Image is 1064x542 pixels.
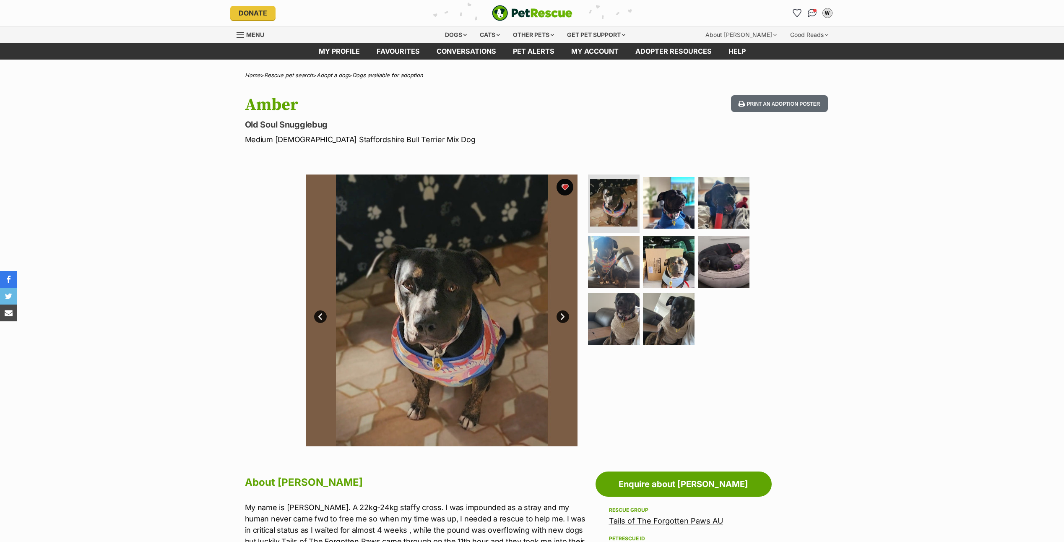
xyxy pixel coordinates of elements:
[474,26,506,43] div: Cats
[230,6,276,20] a: Donate
[588,236,640,288] img: Photo of Amber
[643,236,695,288] img: Photo of Amber
[791,6,834,20] ul: Account quick links
[823,9,832,17] div: W
[237,26,270,42] a: Menu
[557,310,569,323] a: Next
[588,293,640,345] img: Photo of Amber
[700,26,783,43] div: About [PERSON_NAME]
[492,5,572,21] img: logo-e224e6f780fb5917bec1dbf3a21bbac754714ae5b6737aabdf751b685950b380.svg
[643,293,695,345] img: Photo of Amber
[306,175,578,446] img: Photo of Amber
[590,179,637,227] img: Photo of Amber
[245,473,591,492] h2: About [PERSON_NAME]
[806,6,819,20] a: Conversations
[563,43,627,60] a: My account
[314,310,327,323] a: Prev
[428,43,505,60] a: conversations
[784,26,834,43] div: Good Reads
[352,72,423,78] a: Dogs available for adoption
[439,26,473,43] div: Dogs
[720,43,754,60] a: Help
[596,472,772,497] a: Enquire about [PERSON_NAME]
[808,9,817,17] img: chat-41dd97257d64d25036548639549fe6c8038ab92f7586957e7f3b1b290dea8141.svg
[627,43,720,60] a: Adopter resources
[264,72,313,78] a: Rescue pet search
[609,507,758,513] div: Rescue group
[317,72,349,78] a: Adopt a dog
[507,26,560,43] div: Other pets
[557,179,573,195] button: favourite
[731,95,827,112] button: Print an adoption poster
[791,6,804,20] a: Favourites
[609,516,723,525] a: Tails of The Forgotten Paws AU
[698,177,749,229] img: Photo of Amber
[245,134,600,145] p: Medium [DEMOGRAPHIC_DATA] Staffordshire Bull Terrier Mix Dog
[609,535,758,542] div: PetRescue ID
[246,31,264,38] span: Menu
[505,43,563,60] a: Pet alerts
[310,43,368,60] a: My profile
[368,43,428,60] a: Favourites
[643,177,695,229] img: Photo of Amber
[245,119,600,130] p: Old Soul Snugglebug
[245,95,600,115] h1: Amber
[224,72,840,78] div: > > >
[245,72,260,78] a: Home
[821,6,834,20] button: My account
[561,26,631,43] div: Get pet support
[698,236,749,288] img: Photo of Amber
[492,5,572,21] a: PetRescue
